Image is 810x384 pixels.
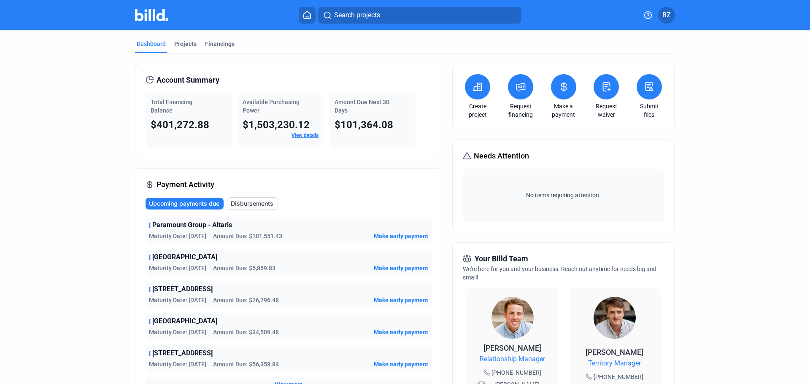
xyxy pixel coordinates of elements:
[491,297,534,339] img: Relationship Manager
[152,252,217,262] span: [GEOGRAPHIC_DATA]
[466,191,660,199] span: No items requiring attention.
[474,150,529,162] span: Needs Attention
[374,232,428,240] button: Make early payment
[152,284,213,294] span: [STREET_ADDRESS]
[586,348,643,357] span: [PERSON_NAME]
[506,102,535,119] a: Request financing
[292,132,319,138] a: View details
[149,264,206,272] span: Maturity Date: [DATE]
[318,7,521,24] button: Search projects
[483,344,541,352] span: [PERSON_NAME]
[243,119,310,131] span: $1,503,230.12
[152,348,213,358] span: [STREET_ADDRESS]
[335,99,389,114] span: Amount Due Next 30 Days
[149,360,206,368] span: Maturity Date: [DATE]
[157,179,214,191] span: Payment Activity
[174,40,197,48] div: Projects
[594,297,636,339] img: Territory Manager
[335,119,393,131] span: $101,364.08
[213,232,282,240] span: Amount Due: $101,551.43
[135,9,168,21] img: Billd Company Logo
[231,199,273,208] span: Disbursements
[205,40,235,48] div: Financings
[374,328,428,336] button: Make early payment
[152,316,217,326] span: [GEOGRAPHIC_DATA]
[591,102,621,119] a: Request waiver
[549,102,578,119] a: Make a payment
[149,328,206,336] span: Maturity Date: [DATE]
[374,296,428,304] button: Make early payment
[151,119,209,131] span: $401,272.88
[227,197,278,210] button: Disbursements
[213,360,279,368] span: Amount Due: $56,358.84
[213,264,275,272] span: Amount Due: $5,859.83
[157,74,219,86] span: Account Summary
[243,99,300,114] span: Available Purchasing Power
[213,328,279,336] span: Amount Due: $34,509.48
[151,99,192,114] span: Total Financing Balance
[658,7,675,24] button: RZ
[137,40,166,48] div: Dashboard
[213,296,279,304] span: Amount Due: $26,796.48
[149,232,206,240] span: Maturity Date: [DATE]
[662,10,671,20] span: RZ
[491,368,541,377] span: [PHONE_NUMBER]
[594,373,643,381] span: [PHONE_NUMBER]
[463,102,492,119] a: Create project
[149,199,219,208] span: Upcoming payments due
[463,266,656,281] span: We're here for you and your business. Reach out anytime for needs big and small!
[146,198,224,209] button: Upcoming payments due
[475,253,528,265] span: Your Billd Team
[480,354,545,364] span: Relationship Manager
[374,264,428,272] button: Make early payment
[334,10,380,20] span: Search projects
[152,220,232,230] span: Paramount Group - Altaris
[634,102,664,119] a: Submit files
[149,296,206,304] span: Maturity Date: [DATE]
[374,360,428,368] button: Make early payment
[588,358,641,368] span: Territory Manager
